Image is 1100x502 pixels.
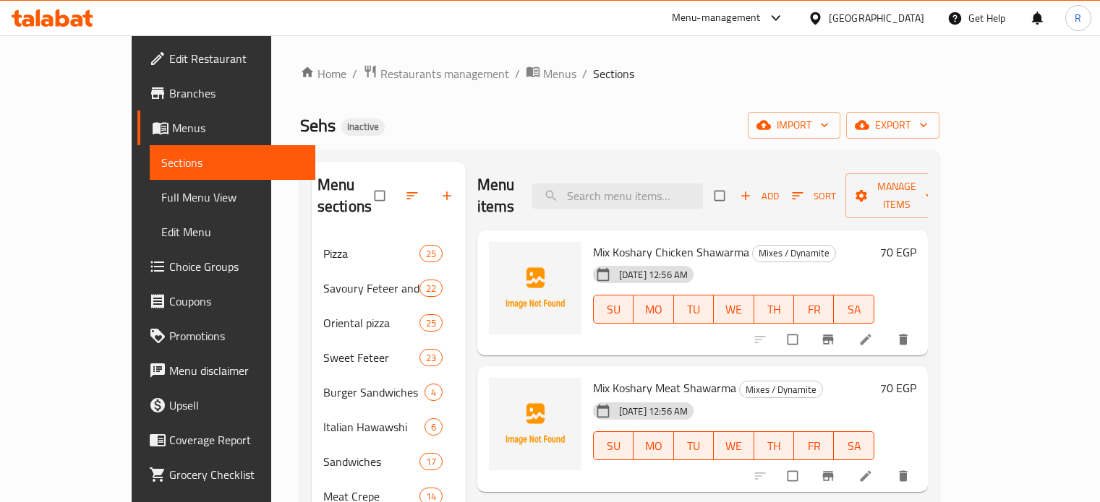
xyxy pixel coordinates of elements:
[137,423,315,457] a: Coverage Report
[857,178,937,214] span: Manage items
[834,295,874,324] button: SA
[323,314,419,332] span: Oriental pizza
[639,299,668,320] span: MO
[312,236,466,271] div: Pizza25
[706,182,736,209] span: Select section
[312,340,466,375] div: Sweet Feteer23
[137,353,315,388] a: Menu disclaimer
[150,180,315,215] a: Full Menu View
[323,418,425,436] div: Italian Hawawshi
[419,453,443,470] div: items
[169,85,304,102] span: Branches
[137,388,315,423] a: Upsell
[680,436,708,456] span: TU
[634,295,673,324] button: MO
[680,299,708,320] span: TU
[300,65,346,82] a: Home
[543,65,576,82] span: Menus
[858,116,928,134] span: export
[846,112,939,139] button: export
[352,65,357,82] li: /
[674,431,714,460] button: TU
[748,112,840,139] button: import
[800,436,828,456] span: FR
[752,245,836,262] div: Mixes / Dynamite
[720,436,748,456] span: WE
[169,466,304,483] span: Grocery Checklist
[880,242,916,262] h6: 70 EGP
[150,215,315,249] a: Edit Menu
[300,109,336,142] span: Sehs
[600,436,628,456] span: SU
[323,245,419,262] span: Pizza
[420,455,442,469] span: 17
[431,180,466,212] button: Add section
[363,64,509,83] a: Restaurants management
[477,174,515,217] h2: Menu items
[613,404,694,418] span: [DATE] 12:56 AM
[736,185,783,207] button: Add
[639,436,668,456] span: MO
[593,431,634,460] button: SU
[582,65,587,82] li: /
[137,41,315,76] a: Edit Restaurant
[634,431,673,460] button: MO
[794,295,834,324] button: FR
[317,174,375,217] h2: Menu sections
[323,384,425,401] span: Burger Sandwiches
[420,282,442,295] span: 22
[323,453,419,470] span: Sandwiches
[137,319,315,353] a: Promotions
[593,295,634,324] button: SU
[169,362,304,379] span: Menu disclaimer
[137,111,315,145] a: Menus
[593,377,736,399] span: Mix Koshary Meat Shawarma
[420,316,442,330] span: 25
[759,116,829,134] span: import
[312,410,466,444] div: Italian Hawawshi6
[161,189,304,206] span: Full Menu View
[137,457,315,492] a: Grocery Checklist
[760,299,788,320] span: TH
[420,247,442,261] span: 25
[169,258,304,275] span: Choice Groups
[425,420,442,434] span: 6
[720,299,748,320] span: WE
[161,223,304,241] span: Edit Menu
[323,349,419,366] span: Sweet Feteer
[593,65,634,82] span: Sections
[845,173,948,218] button: Manage items
[613,268,694,282] span: [DATE] 12:56 AM
[794,431,834,460] button: FR
[312,306,466,340] div: Oriental pizza25
[800,299,828,320] span: FR
[593,241,749,263] span: Mix Koshary Chicken Shawarma
[880,378,916,398] h6: 70 EGP
[1075,10,1081,26] span: R
[779,326,809,353] span: Select to update
[526,64,576,83] a: Menus
[300,64,939,83] nav: breadcrumb
[887,324,922,355] button: delete
[137,284,315,319] a: Coupons
[840,436,868,456] span: SA
[341,121,385,133] span: Inactive
[420,351,442,365] span: 23
[172,119,304,137] span: Menus
[169,50,304,67] span: Edit Restaurant
[312,444,466,479] div: Sandwiches17
[169,397,304,414] span: Upsell
[783,185,845,207] span: Sort items
[792,188,836,204] span: Sort
[150,145,315,180] a: Sections
[419,349,443,366] div: items
[788,185,840,207] button: Sort
[532,183,703,209] input: search
[714,295,754,324] button: WE
[137,249,315,284] a: Choice Groups
[829,10,924,26] div: [GEOGRAPHIC_DATA]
